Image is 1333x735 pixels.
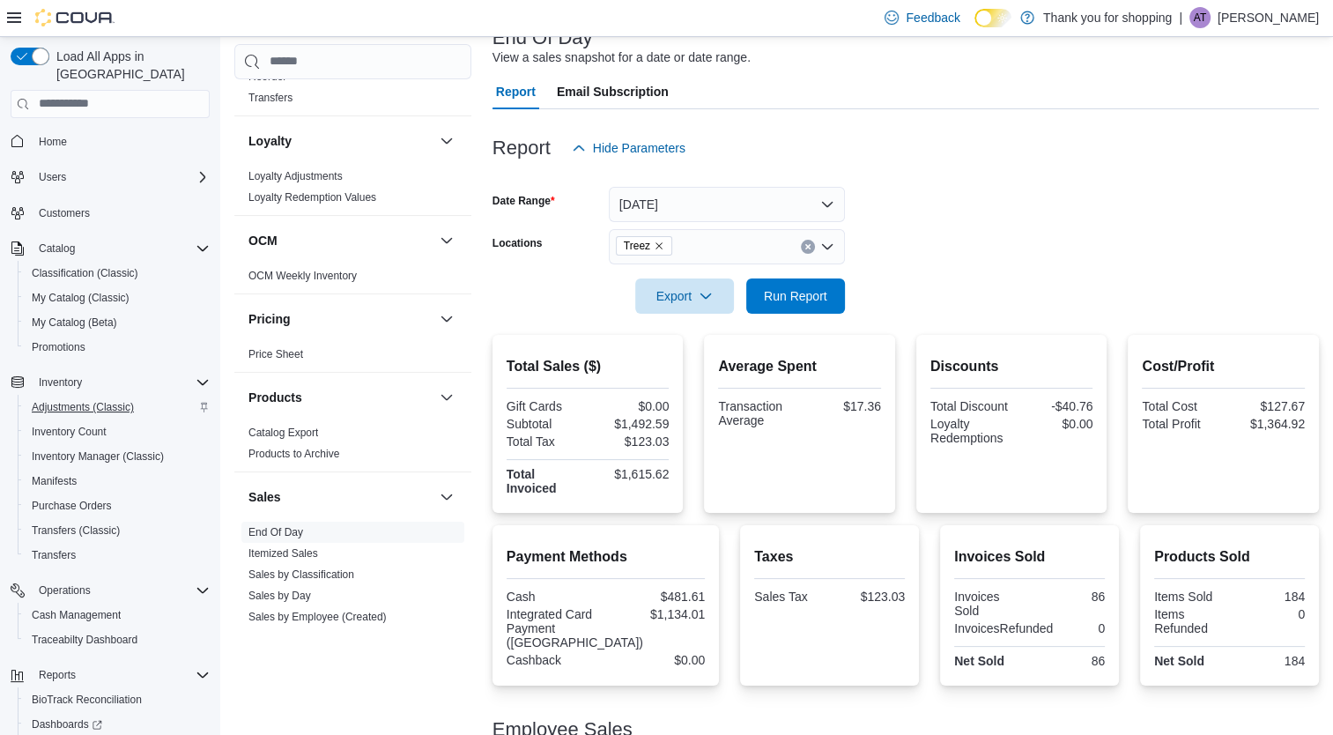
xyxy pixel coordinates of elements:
[25,545,83,566] a: Transfers
[234,265,471,293] div: OCM
[248,389,302,406] h3: Products
[248,488,433,506] button: Sales
[32,664,83,686] button: Reports
[32,316,117,330] span: My Catalog (Beta)
[930,356,1093,377] h2: Discounts
[565,130,692,166] button: Hide Parameters
[507,399,584,413] div: Gift Cards
[18,627,217,652] button: Traceabilty Dashboard
[32,474,77,488] span: Manifests
[248,191,376,204] a: Loyalty Redemption Values
[25,312,124,333] a: My Catalog (Beta)
[32,664,210,686] span: Reports
[1142,399,1219,413] div: Total Cost
[234,422,471,471] div: Products
[635,278,734,314] button: Export
[25,421,210,442] span: Inventory Count
[1015,399,1092,413] div: -$40.76
[32,291,130,305] span: My Catalog (Classic)
[436,387,457,408] button: Products
[609,590,705,604] div: $481.61
[1142,356,1305,377] h2: Cost/Profit
[1043,7,1172,28] p: Thank you for shopping
[248,525,303,539] span: End Of Day
[18,518,217,543] button: Transfers (Classic)
[248,526,303,538] a: End Of Day
[492,137,551,159] h3: Report
[248,270,357,282] a: OCM Weekly Inventory
[25,397,141,418] a: Adjustments (Classic)
[39,375,82,390] span: Inventory
[25,605,210,626] span: Cash Management
[1218,7,1319,28] p: [PERSON_NAME]
[764,287,827,305] span: Run Report
[1189,7,1211,28] div: Alfred Torres
[248,610,387,624] span: Sales by Employee (Created)
[25,287,137,308] a: My Catalog (Classic)
[1060,621,1105,635] div: 0
[1194,7,1206,28] span: AT
[507,467,557,495] strong: Total Invoiced
[25,629,210,650] span: Traceabilty Dashboard
[646,278,723,314] span: Export
[32,203,97,224] a: Customers
[32,499,112,513] span: Purchase Orders
[25,287,210,308] span: My Catalog (Classic)
[248,190,376,204] span: Loyalty Redemption Values
[18,419,217,444] button: Inventory Count
[32,580,98,601] button: Operations
[248,132,433,150] button: Loyalty
[754,590,826,604] div: Sales Tax
[507,607,643,650] div: Integrated Card Payment ([GEOGRAPHIC_DATA])
[248,568,354,581] a: Sales by Classification
[25,689,149,710] a: BioTrack Reconciliation
[25,337,93,358] a: Promotions
[25,446,171,467] a: Inventory Manager (Classic)
[591,467,669,481] div: $1,615.62
[248,232,278,249] h3: OCM
[557,74,669,109] span: Email Subscription
[746,278,845,314] button: Run Report
[1033,654,1105,668] div: 86
[248,132,292,150] h3: Loyalty
[1233,590,1305,604] div: 184
[906,9,959,26] span: Feedback
[930,399,1008,413] div: Total Discount
[616,236,672,256] span: Treez
[32,238,82,259] button: Catalog
[18,310,217,335] button: My Catalog (Beta)
[32,693,142,707] span: BioTrack Reconciliation
[624,237,650,255] span: Treez
[25,471,210,492] span: Manifests
[32,717,102,731] span: Dashboards
[436,486,457,508] button: Sales
[18,261,217,286] button: Classification (Classic)
[801,240,815,254] button: Clear input
[754,546,905,568] h2: Taxes
[25,446,210,467] span: Inventory Manager (Classic)
[18,494,217,518] button: Purchase Orders
[248,310,433,328] button: Pricing
[25,495,119,516] a: Purchase Orders
[954,590,1026,618] div: Invoices Sold
[25,545,210,566] span: Transfers
[25,605,128,626] a: Cash Management
[1227,417,1305,431] div: $1,364.92
[248,169,343,183] span: Loyalty Adjustments
[248,389,433,406] button: Products
[32,131,74,152] a: Home
[25,714,109,735] a: Dashboards
[248,426,318,440] span: Catalog Export
[954,654,1004,668] strong: Net Sold
[248,547,318,560] a: Itemized Sales
[954,621,1053,635] div: InvoicesRefunded
[39,241,75,256] span: Catalog
[32,633,137,647] span: Traceabilty Dashboard
[507,356,670,377] h2: Total Sales ($)
[248,347,303,361] span: Price Sheet
[248,92,293,104] a: Transfers
[32,400,134,414] span: Adjustments (Classic)
[25,337,210,358] span: Promotions
[18,603,217,627] button: Cash Management
[39,135,67,149] span: Home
